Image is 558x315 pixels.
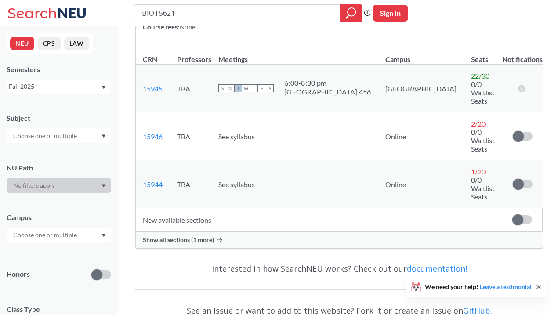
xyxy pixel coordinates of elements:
button: CPS [38,37,61,50]
div: 6:00 - 8:30 pm [284,79,371,87]
div: Dropdown arrow [7,228,111,243]
div: Dropdown arrow [7,178,111,193]
span: F [258,84,266,92]
span: W [242,84,250,92]
svg: Dropdown arrow [101,134,106,138]
input: Choose one or multiple [9,230,83,240]
td: Online [378,160,464,208]
div: NU Path [7,163,111,173]
a: documentation! [407,263,467,274]
button: Sign In [373,5,408,22]
span: T [250,84,258,92]
span: 2 / 20 [471,119,486,128]
span: M [226,84,234,92]
td: TBA [170,112,211,160]
a: 15944 [143,180,163,188]
td: Online [378,112,464,160]
div: Interested in how SearchNEU works? Check out our [135,256,543,281]
th: Professors [170,46,211,65]
div: [GEOGRAPHIC_DATA] 456 [284,87,371,96]
div: Fall 2025 [9,82,101,91]
div: CRN [143,54,157,64]
td: New available sections [136,208,502,232]
svg: Dropdown arrow [101,184,106,188]
span: Show all sections (1 more) [143,236,214,244]
svg: Dropdown arrow [101,234,106,237]
span: 0/0 Waitlist Seats [471,128,495,153]
span: None [180,23,196,31]
div: magnifying glass [340,4,362,22]
button: NEU [10,37,34,50]
th: Meetings [211,46,378,65]
span: See syllabus [218,180,255,188]
span: S [218,84,226,92]
td: TBA [170,65,211,112]
div: Campus [7,213,111,222]
p: Honors [7,269,30,279]
div: Semesters [7,65,111,74]
a: Leave a testimonial [480,283,532,290]
span: 22 / 30 [471,72,489,80]
a: 15946 [143,132,163,141]
th: Notifications [502,46,543,65]
div: Show all sections (1 more) [136,232,543,248]
td: TBA [170,160,211,208]
div: Subject [7,113,111,123]
span: 1 / 20 [471,167,486,176]
a: 15945 [143,84,163,93]
th: Seats [464,46,502,65]
span: See syllabus [218,132,255,141]
span: 0/0 Waitlist Seats [471,80,495,105]
td: [GEOGRAPHIC_DATA] [378,65,464,112]
input: Class, professor, course number, "phrase" [141,6,334,21]
span: We need your help! [425,284,532,290]
input: Choose one or multiple [9,130,83,141]
button: LAW [64,37,89,50]
span: S [266,84,274,92]
svg: Dropdown arrow [101,86,106,89]
span: 0/0 Waitlist Seats [471,176,495,201]
svg: magnifying glass [346,7,356,19]
div: Dropdown arrow [7,128,111,143]
span: T [234,84,242,92]
th: Campus [378,46,464,65]
div: Fall 2025Dropdown arrow [7,80,111,94]
span: Class Type [7,304,111,314]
